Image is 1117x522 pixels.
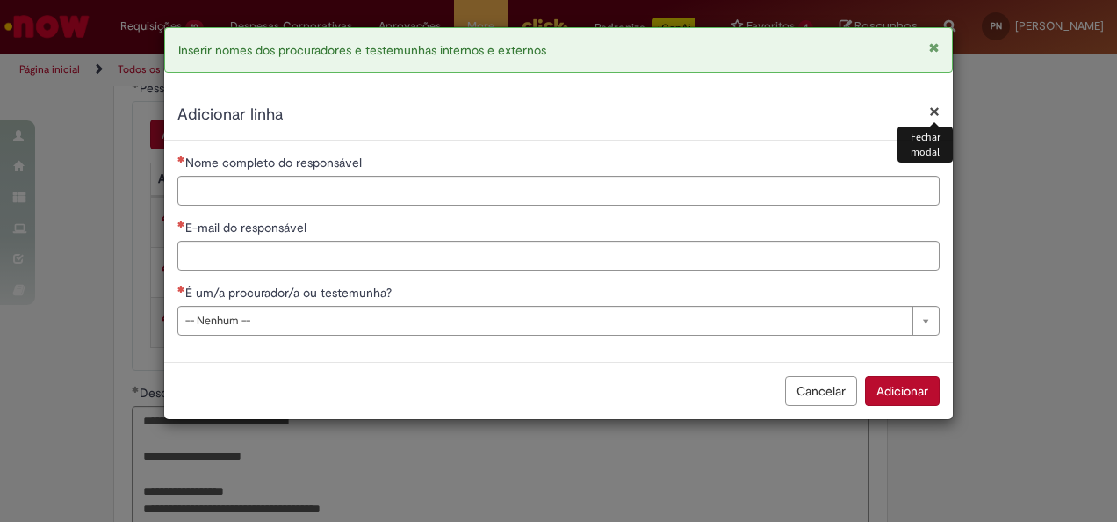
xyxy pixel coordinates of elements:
span: É um/a procurador/a ou testemunha? [185,285,395,301]
span: Necessários [177,221,185,228]
span: -- Nenhum -- [185,307,904,335]
button: Cancelar [785,376,857,406]
span: E-mail do responsável [185,220,310,236]
h2: Adicionar linha [177,104,940,127]
span: Necessários [177,156,185,163]
span: Nome completo do responsável [185,155,365,170]
div: Fechar modal [897,127,953,162]
input: Nome completo do responsável [177,176,940,206]
span: Inserir nomes dos procuradores e testemunhas internos e externos [178,42,546,58]
button: Fechar Notificação [929,41,939,54]
span: Necessários [177,286,185,293]
input: E-mail do responsável [177,241,940,271]
button: Fechar modal [929,102,940,120]
button: Adicionar [865,376,940,406]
